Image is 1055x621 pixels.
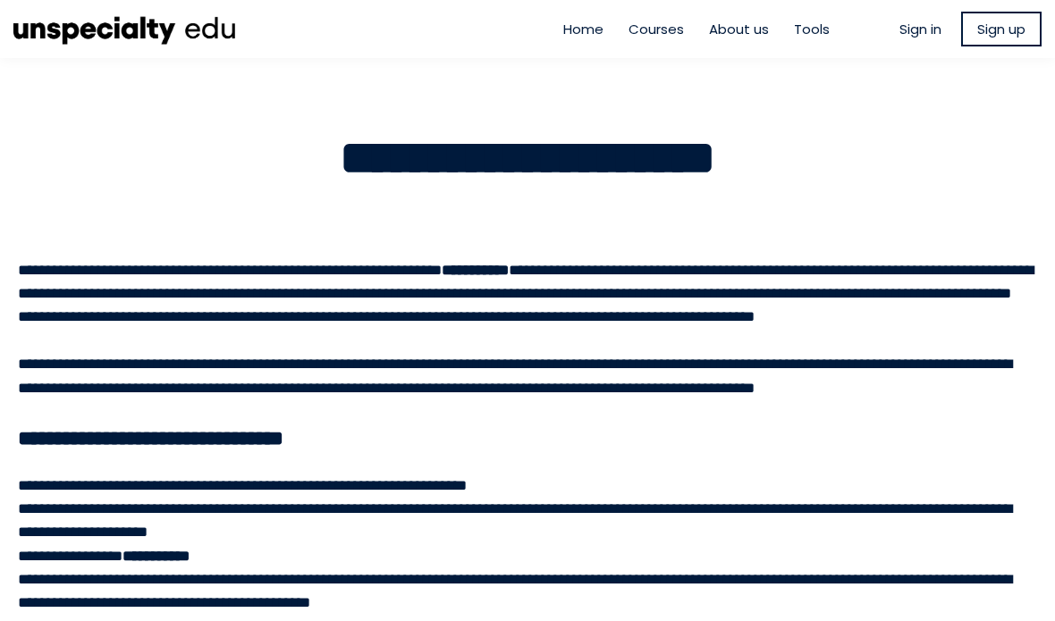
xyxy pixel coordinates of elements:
a: About us [709,19,769,39]
a: Sign up [961,12,1042,46]
a: Sign in [899,19,941,39]
a: Courses [629,19,684,39]
a: Home [563,19,603,39]
img: ec8cb47d53a36d742fcbd71bcb90b6e6.png [13,9,237,49]
a: Tools [794,19,830,39]
span: Sign up [977,19,1025,39]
